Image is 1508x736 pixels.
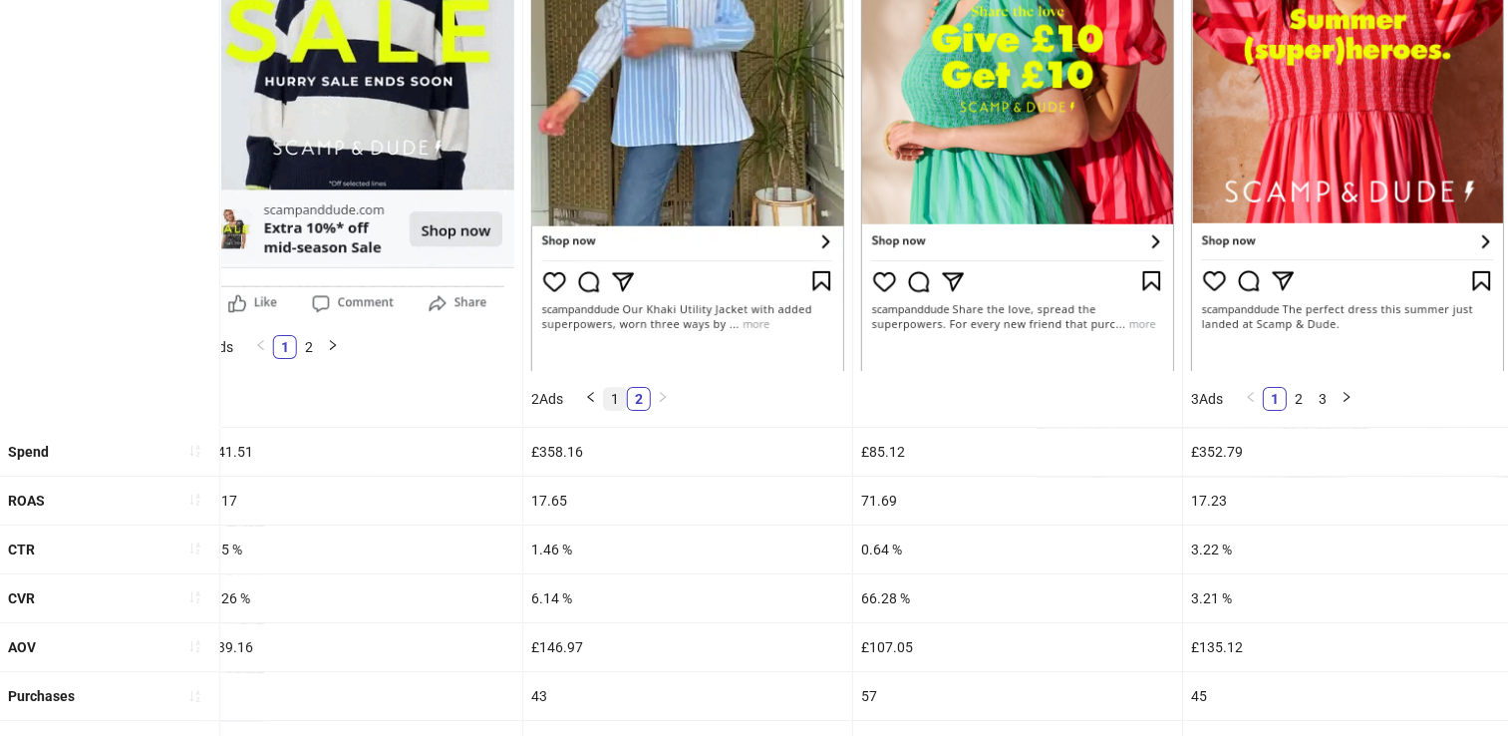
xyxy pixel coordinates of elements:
[853,672,1182,720] div: 57
[651,387,675,411] li: Next Page
[657,391,669,403] span: right
[579,387,603,411] li: Previous Page
[188,444,202,458] span: sort-ascending
[188,590,202,604] span: sort-ascending
[1312,388,1334,410] a: 3
[523,477,852,525] div: 17.65
[585,391,597,403] span: left
[1335,387,1358,411] li: Next Page
[188,639,202,653] span: sort-ascending
[8,493,45,509] b: ROAS
[853,574,1182,622] div: 66.28 %
[604,388,626,410] a: 1
[188,689,202,703] span: sort-ascending
[321,335,345,359] button: right
[853,477,1182,525] div: 71.69
[853,526,1182,573] div: 0.64 %
[523,526,852,573] div: 1.46 %
[255,339,267,351] span: left
[603,387,627,411] li: 1
[628,388,650,410] a: 2
[8,590,35,606] b: CVR
[8,639,36,655] b: AOV
[523,428,852,476] div: £358.16
[321,335,345,359] li: Next Page
[249,335,273,359] li: Previous Page
[579,387,603,411] button: left
[193,623,522,671] div: £139.16
[1288,388,1310,410] a: 2
[853,428,1182,476] div: £85.12
[298,336,320,358] a: 2
[1264,388,1286,410] a: 1
[249,335,273,359] button: left
[651,387,675,411] button: right
[523,574,852,622] div: 6.14 %
[188,542,202,555] span: sort-ascending
[627,387,651,411] li: 2
[273,335,297,359] li: 1
[274,336,296,358] a: 1
[1239,387,1263,411] li: Previous Page
[193,672,522,720] div: 50
[1341,391,1353,403] span: right
[297,335,321,359] li: 2
[1263,387,1287,411] li: 1
[193,574,522,622] div: 11.26 %
[8,542,35,557] b: CTR
[1245,391,1257,403] span: left
[1191,391,1223,407] span: 3 Ads
[523,672,852,720] div: 43
[327,339,339,351] span: right
[1287,387,1311,411] li: 2
[8,444,49,460] b: Spend
[8,688,75,704] b: Purchases
[531,391,563,407] span: 2 Ads
[193,477,522,525] div: 49.17
[188,493,202,507] span: sort-ascending
[193,428,522,476] div: £141.51
[853,623,1182,671] div: £107.05
[193,526,522,573] div: 1.95 %
[523,623,852,671] div: £146.97
[1239,387,1263,411] button: left
[1311,387,1335,411] li: 3
[1335,387,1358,411] button: right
